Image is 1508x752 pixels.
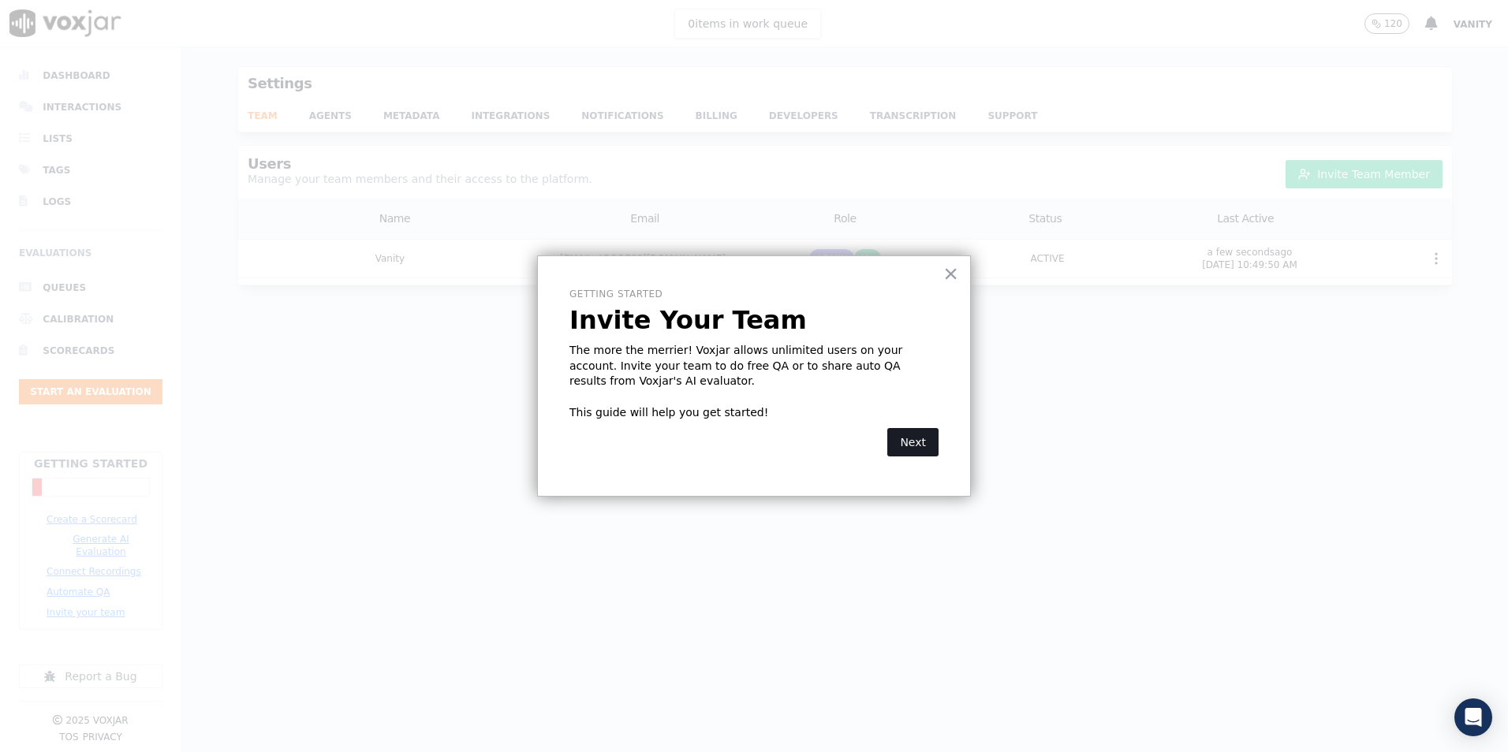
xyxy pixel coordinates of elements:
p: Invite Your Team [569,305,939,335]
button: Close [943,261,958,286]
button: Next [887,428,939,456]
p: This guide will help you get started! [569,405,939,421]
p: The more the merrier! Voxjar allows unlimited users on your account. Invite your team to do free ... [569,343,939,389]
div: Open Intercom Messenger [1454,698,1492,736]
p: Getting Started [569,288,939,301]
